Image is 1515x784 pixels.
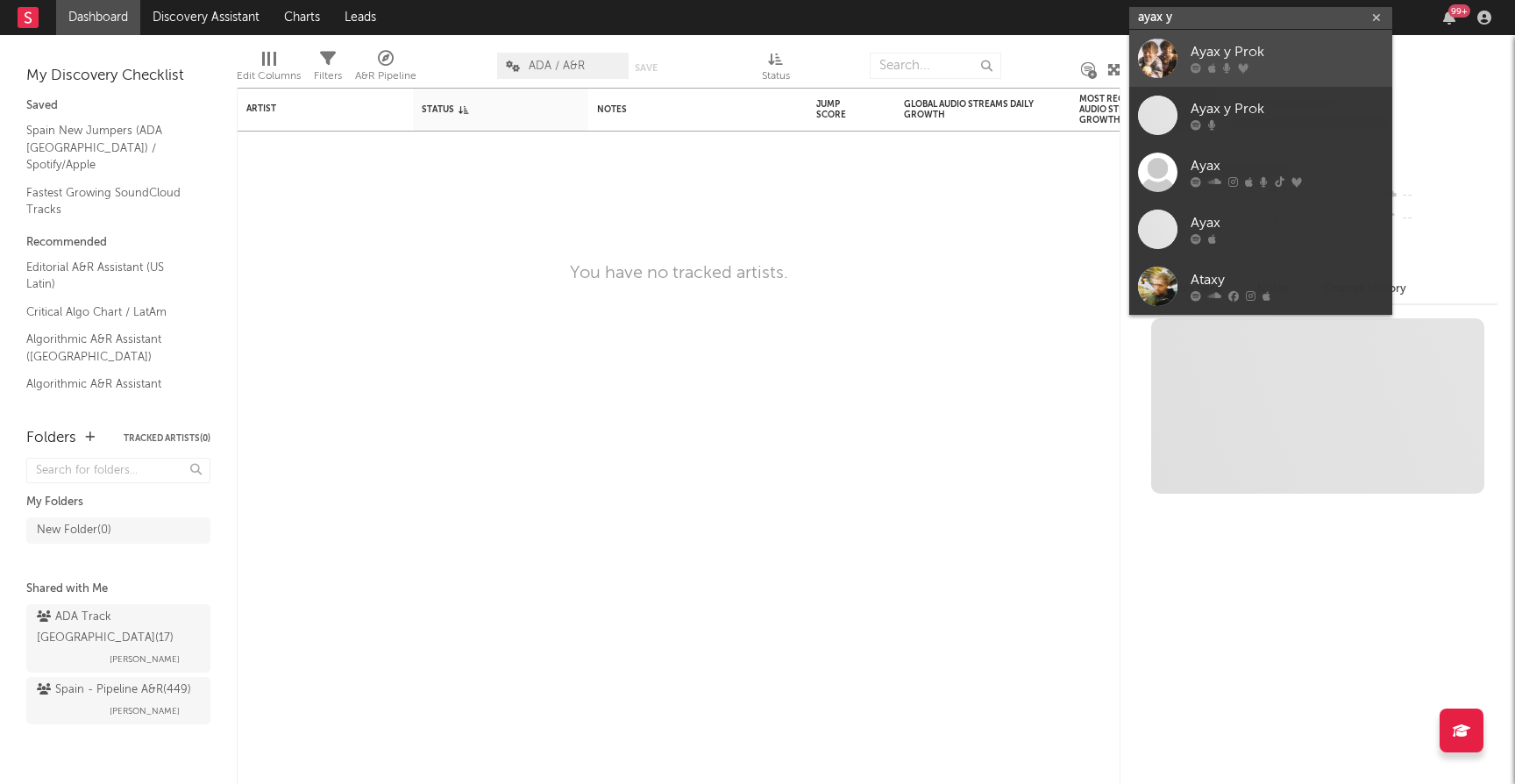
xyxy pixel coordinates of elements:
[314,66,342,87] div: Filters
[762,44,790,95] div: Status
[26,96,210,117] div: Saved
[1079,94,1211,125] div: Most Recent Track Global Audio Streams Daily Growth
[1191,99,1383,120] div: Ayax y Prok
[110,649,180,670] span: [PERSON_NAME]
[26,458,210,483] input: Search for folders...
[26,492,210,513] div: My Folders
[816,99,860,120] div: Jump Score
[1381,184,1497,207] div: --
[26,579,210,600] div: Shared with Me
[26,258,193,294] a: Editorial A&R Assistant (US Latin)
[26,517,210,544] a: New Folder(0)
[26,677,210,724] a: Spain - Pipeline A&R(449)[PERSON_NAME]
[635,63,658,73] button: Save
[904,99,1035,120] div: Global Audio Streams Daily Growth
[37,680,191,701] div: Spain - Pipeline A&R ( 449 )
[26,183,193,219] a: Fastest Growing SoundCloud Tracks
[1191,42,1383,63] div: Ayax y Prok
[355,66,416,87] div: A&R Pipeline
[26,428,76,449] div: Folders
[26,121,193,175] a: Spain New Jumpers (ADA [GEOGRAPHIC_DATA]) / Spotify/Apple
[1129,87,1392,144] a: Ayax y Prok
[1381,207,1497,230] div: --
[314,44,342,95] div: Filters
[570,263,788,284] div: You have no tracked artists.
[246,103,378,114] div: Artist
[529,61,585,72] span: ADA / A&R
[1443,11,1455,25] button: 99+
[26,66,210,87] div: My Discovery Checklist
[26,374,193,410] a: Algorithmic A&R Assistant ([GEOGRAPHIC_DATA])
[1129,201,1392,258] a: Ayax
[762,66,790,87] div: Status
[1448,4,1470,18] div: 99 +
[1129,30,1392,87] a: Ayax y Prok
[26,330,193,366] a: Algorithmic A&R Assistant ([GEOGRAPHIC_DATA])
[1129,7,1392,29] input: Search for artists
[355,44,416,95] div: A&R Pipeline
[237,66,301,87] div: Edit Columns
[26,232,210,253] div: Recommended
[37,607,196,649] div: ADA Track [GEOGRAPHIC_DATA] ( 17 )
[26,303,193,322] a: Critical Algo Chart / LatAm
[870,53,1001,79] input: Search...
[237,44,301,95] div: Edit Columns
[1191,156,1383,177] div: Ayax
[1191,213,1383,234] div: Ayax
[124,434,210,443] button: Tracked Artists(0)
[1191,270,1383,291] div: Ataxy
[1129,258,1392,315] a: Ataxy
[110,701,180,722] span: [PERSON_NAME]
[26,604,210,673] a: ADA Track [GEOGRAPHIC_DATA](17)[PERSON_NAME]
[597,104,772,115] div: Notes
[422,104,536,115] div: Status
[1129,144,1392,201] a: Ayax
[37,520,111,541] div: New Folder ( 0 )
